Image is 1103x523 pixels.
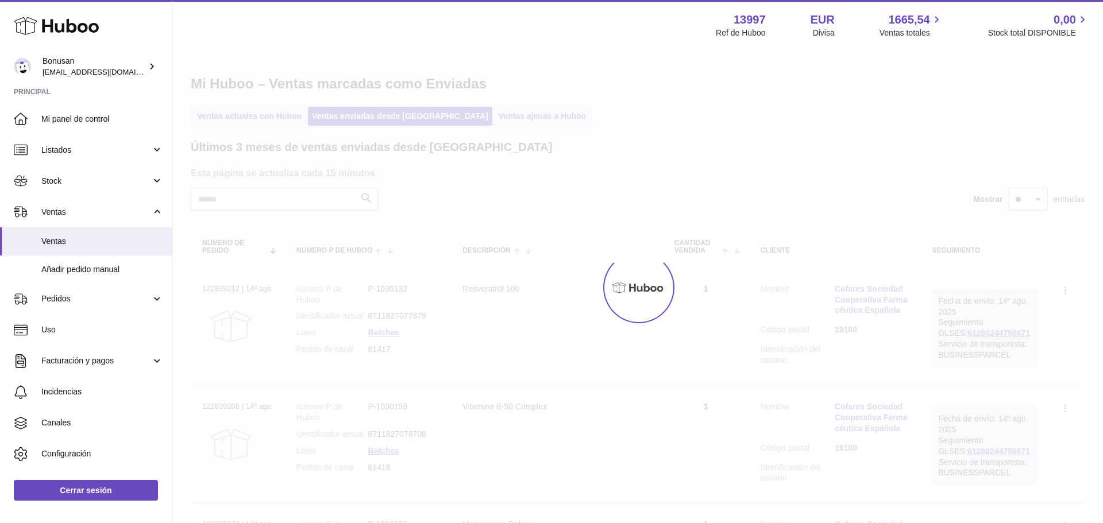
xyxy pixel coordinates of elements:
[41,236,163,247] span: Ventas
[811,12,835,28] strong: EUR
[716,28,765,38] div: Ref de Huboo
[43,67,169,76] span: [EMAIL_ADDRESS][DOMAIN_NAME]
[880,12,943,38] a: 1665,54 Ventas totales
[988,28,1089,38] span: Stock total DISPONIBLE
[988,12,1089,38] a: 0,00 Stock total DISPONIBLE
[41,114,163,125] span: Mi panel de control
[41,355,151,366] span: Facturación y pagos
[41,386,163,397] span: Incidencias
[734,12,766,28] strong: 13997
[14,480,158,501] a: Cerrar sesión
[41,324,163,335] span: Uso
[888,12,930,28] span: 1665,54
[41,264,163,275] span: Añadir pedido manual
[41,417,163,428] span: Canales
[43,56,146,78] div: Bonusan
[813,28,835,38] div: Divisa
[41,145,151,156] span: Listados
[880,28,943,38] span: Ventas totales
[41,207,151,218] span: Ventas
[1054,12,1076,28] span: 0,00
[14,58,31,75] img: info@bonusan.es
[41,176,151,187] span: Stock
[41,448,163,459] span: Configuración
[41,293,151,304] span: Pedidos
